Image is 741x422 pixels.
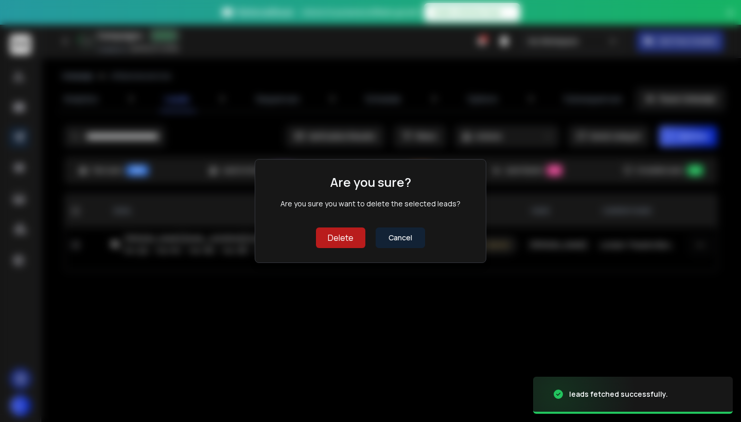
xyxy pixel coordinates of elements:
[376,227,425,248] button: Cancel
[280,199,461,209] div: Are you sure you want to delete the selected leads?
[330,174,411,190] h1: Are you sure?
[569,389,668,399] div: leads fetched successfully.
[316,227,365,248] button: Delete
